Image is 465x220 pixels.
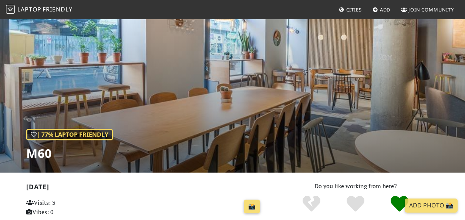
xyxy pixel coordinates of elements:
[334,195,378,213] div: Yes
[405,199,458,213] a: Add Photo 📸
[26,198,100,217] p: Visits: 3 Vibes: 0
[272,181,439,191] p: Do you like working from here?
[26,129,113,141] div: | 77% Laptop Friendly
[398,3,457,16] a: Join Community
[377,195,421,213] div: Definitely!
[6,3,73,16] a: LaptopFriendly LaptopFriendly
[244,200,260,214] a: 📸
[43,5,72,13] span: Friendly
[380,6,391,13] span: Add
[17,5,41,13] span: Laptop
[290,195,334,213] div: No
[26,146,113,160] h1: M60
[408,6,454,13] span: Join Community
[6,5,15,14] img: LaptopFriendly
[26,183,263,194] h2: [DATE]
[346,6,362,13] span: Cities
[370,3,394,16] a: Add
[336,3,365,16] a: Cities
